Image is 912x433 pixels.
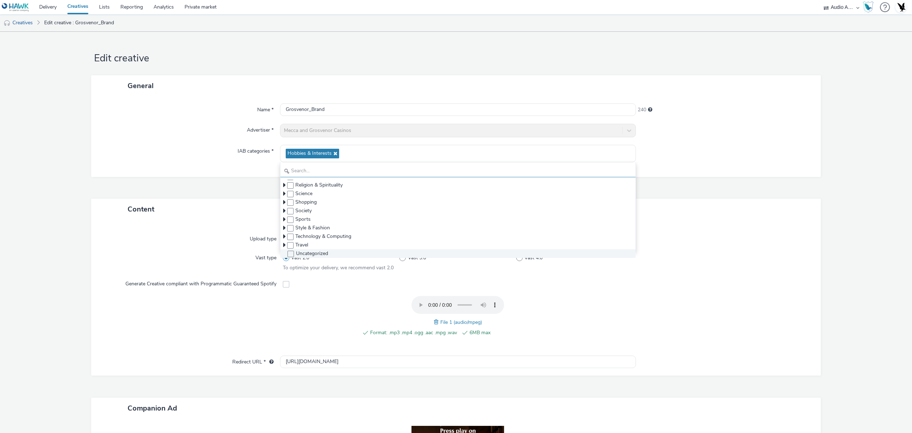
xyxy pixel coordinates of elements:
span: File 1 (audio/mpeg) [440,319,482,326]
input: url... [280,356,636,368]
span: Sports [295,216,311,223]
span: Content [128,204,154,214]
span: Travel [295,241,308,249]
span: General [128,81,154,91]
img: Account UK [896,2,906,12]
input: Search... [280,165,636,177]
span: 6MB max [470,328,556,337]
span: Religion & Spirituality [295,182,343,189]
div: Maximum 255 characters [648,106,652,113]
img: undefined Logo [2,3,29,12]
a: Edit creative : Grosvenor_Brand [41,14,118,31]
span: Uncategorized [296,250,328,257]
span: Technology & Computing [295,233,351,240]
label: Name * [254,103,276,113]
label: Upload type [247,233,279,243]
label: IAB categories * [235,145,276,155]
label: Vast type [253,251,279,261]
span: Shopping [295,199,317,206]
span: Format: .mp3 .mp4 .ogg .aac .mpg .wav [370,328,457,337]
span: Vast 4.0 [524,254,543,261]
label: Generate Creative compliant with Programmatic Guaranteed Spotify [123,277,279,287]
span: Hobbies & Interests [287,151,332,157]
h1: Edit creative [91,52,821,65]
input: Name [280,103,636,116]
span: Science [295,190,312,197]
span: Companion Ad [128,403,177,413]
span: Society [295,207,312,214]
span: Vast 3.0 [408,254,426,261]
span: 240 [638,106,646,113]
a: Hawk Academy [863,1,876,13]
span: To optimize your delivery, we recommend vast 2.0 [283,264,394,271]
span: Style & Fashion [295,224,330,231]
div: URL will be used as a validation URL with some SSPs and it will be the redirection URL of your cr... [266,358,274,366]
span: Vast 2.0 [291,254,309,261]
img: audio [4,20,11,27]
label: Redirect URL * [229,356,276,366]
label: Advertiser * [244,124,276,134]
img: Hawk Academy [863,1,874,13]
